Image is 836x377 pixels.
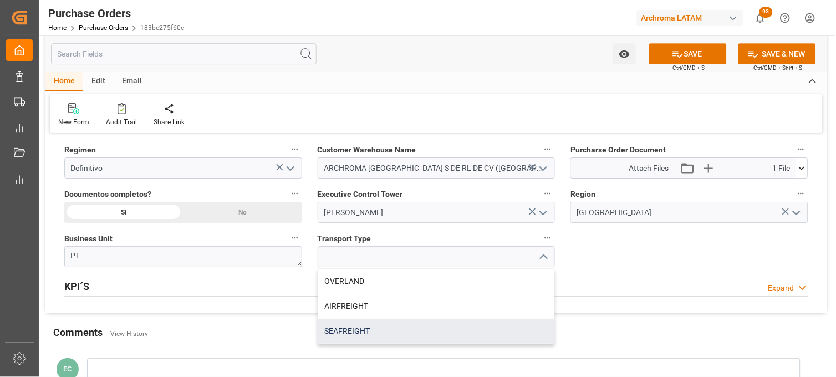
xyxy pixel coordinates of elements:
div: Expand [768,282,794,294]
div: Audit Trail [106,117,137,127]
div: Si [64,202,183,223]
div: Edit [83,72,114,91]
button: Documentos completos? [288,186,302,201]
button: Region [794,186,808,201]
span: 1 File [772,162,790,174]
span: Documentos completos? [64,188,151,200]
div: AIRFREIGHT [318,294,555,319]
div: OVERLAND [318,269,555,294]
div: Share Link [154,117,185,127]
span: Ctrl/CMD + Shift + S [754,64,803,72]
span: Business Unit [64,233,113,244]
textarea: PT [64,246,302,267]
a: Home [48,24,67,32]
div: SEAFREIGHT [318,319,555,344]
div: Archroma LATAM [637,10,743,26]
a: Purchase Orders [79,24,128,32]
div: Purchase Orders [48,5,184,22]
button: Business Unit [288,231,302,245]
button: SAVE [649,43,727,64]
button: open menu [281,160,298,177]
h2: Comments [53,325,103,340]
div: Email [114,72,150,91]
a: View History [110,330,148,338]
button: Archroma LATAM [637,7,748,28]
h2: KPI´S [64,279,89,294]
button: Transport Type [541,231,555,245]
button: open menu [534,204,551,221]
div: No [183,202,302,223]
span: EC [64,365,72,373]
div: New Form [58,117,89,127]
button: show 93 new notifications [748,6,773,30]
span: Customer Warehouse Name [318,144,416,156]
button: Purcharse Order Document [794,142,808,156]
span: Regimen [64,144,96,156]
button: open menu [787,204,804,221]
button: close menu [534,248,551,266]
div: Home [45,72,83,91]
span: Transport Type [318,233,371,244]
span: Attach Files [629,162,669,174]
button: Executive Control Tower [541,186,555,201]
button: Customer Warehouse Name [541,142,555,156]
span: Purcharse Order Document [570,144,666,156]
button: open menu [613,43,636,64]
button: SAVE & NEW [738,43,816,64]
span: Executive Control Tower [318,188,403,200]
button: open menu [534,160,551,177]
button: Help Center [773,6,798,30]
span: 93 [759,7,773,18]
span: Region [570,188,595,200]
button: Regimen [288,142,302,156]
span: Ctrl/CMD + S [673,64,705,72]
input: Search Fields [51,43,317,64]
input: enter warehouse [318,157,555,179]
